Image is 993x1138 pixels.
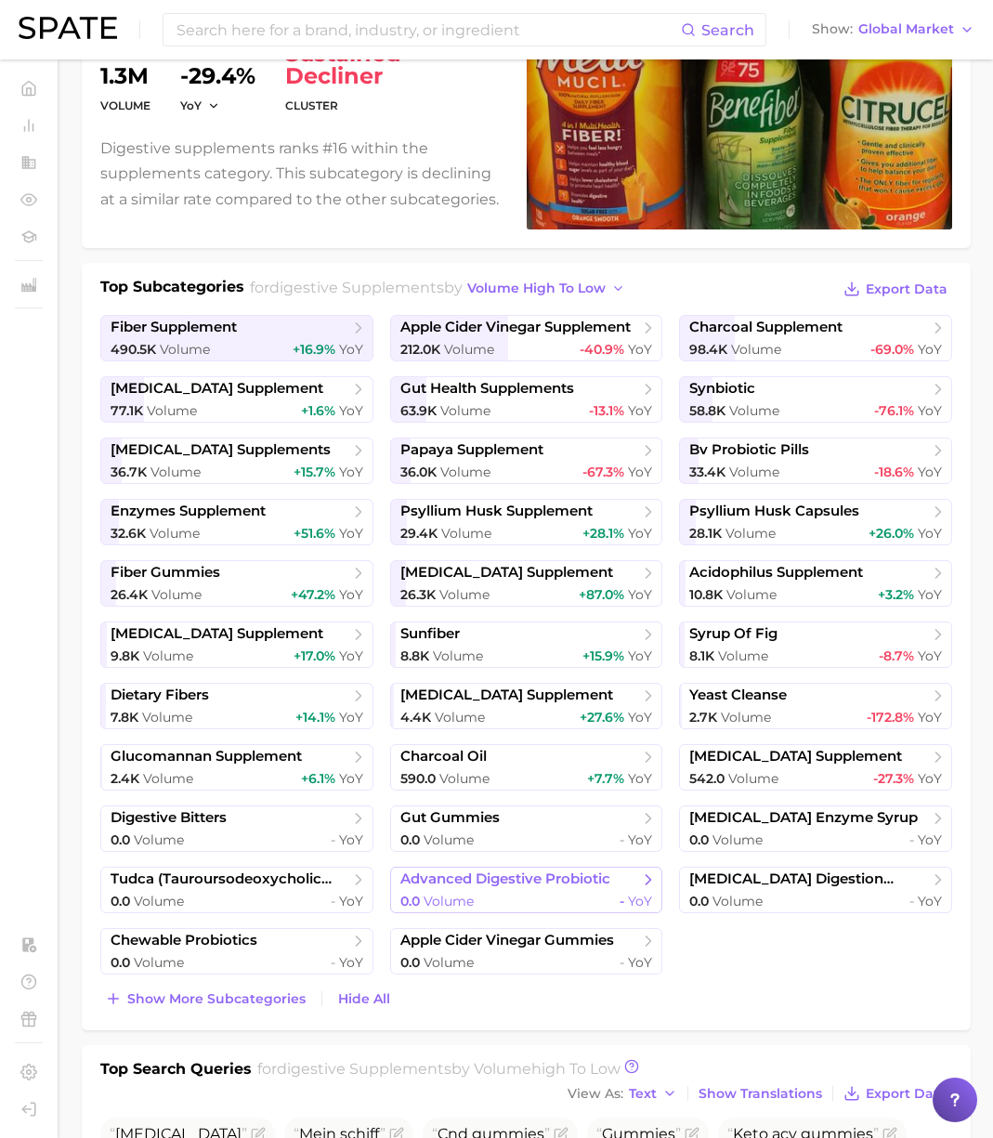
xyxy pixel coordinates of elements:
[400,870,610,888] span: advanced digestive probiotic
[463,276,631,301] button: volume high to low
[689,709,717,726] span: 2.7k
[390,805,663,852] a: gut gummies0.0 Volume- YoY
[439,586,490,603] span: Volume
[729,402,779,419] span: Volume
[295,709,335,726] span: +14.1%
[679,805,952,852] a: [MEDICAL_DATA] enzyme syrup0.0 Volume- YoY
[580,341,624,358] span: -40.9%
[628,831,652,848] span: YoY
[294,525,335,542] span: +51.6%
[628,709,652,726] span: YoY
[111,319,237,336] span: fiber supplement
[435,709,485,726] span: Volume
[918,831,942,848] span: YoY
[812,24,853,34] span: Show
[339,831,363,848] span: YoY
[689,464,725,480] span: 33.4k
[400,319,631,336] span: apple cider vinegar supplement
[150,525,200,542] span: Volume
[400,464,437,480] span: 36.0k
[679,376,952,423] a: synbiotic58.8k Volume-76.1% YoY
[111,464,147,480] span: 36.7k
[579,586,624,603] span: +87.0%
[874,402,914,419] span: -76.1%
[143,770,193,787] span: Volume
[689,402,725,419] span: 58.8k
[689,503,859,520] span: psyllium husk capsules
[390,683,663,729] a: [MEDICAL_DATA] supplement4.4k Volume+27.6% YoY
[294,647,335,664] span: +17.0%
[180,98,220,113] button: YoY
[582,525,624,542] span: +28.1%
[628,525,652,542] span: YoY
[858,24,954,34] span: Global Market
[879,647,914,664] span: -8.7%
[111,625,323,643] span: [MEDICAL_DATA] supplement
[866,281,947,297] span: Export Data
[339,464,363,480] span: YoY
[277,1060,451,1078] span: digestive supplements
[111,687,209,704] span: dietary fibers
[589,402,624,419] span: -13.1%
[100,315,373,361] a: fiber supplement490.5k Volume+16.9% YoY
[339,709,363,726] span: YoY
[918,770,942,787] span: YoY
[180,43,255,87] dd: -29.4%
[390,744,663,791] a: charcoal oil590.0 Volume+7.7% YoY
[839,1080,952,1106] button: Export Data
[339,893,363,909] span: YoY
[400,932,614,949] span: apple cider vinegar gummies
[400,564,613,582] span: [MEDICAL_DATA] supplement
[400,831,420,848] span: 0.0
[869,525,914,542] span: +26.0%
[909,893,914,909] span: -
[918,709,942,726] span: YoY
[689,687,787,704] span: yeast cleanse
[918,586,942,603] span: YoY
[689,380,755,398] span: synbiotic
[440,402,490,419] span: Volume
[807,18,979,42] button: ShowGlobal Market
[679,315,952,361] a: charcoal supplement98.4k Volume-69.0% YoY
[628,770,652,787] span: YoY
[531,1060,621,1078] span: high to low
[400,893,420,909] span: 0.0
[390,315,663,361] a: apple cider vinegar supplement212.0k Volume-40.9% YoY
[111,525,146,542] span: 32.6k
[712,893,763,909] span: Volume
[111,809,227,827] span: digestive bitters
[699,1086,822,1102] span: Show Translations
[294,464,335,480] span: +15.7%
[100,95,150,117] dt: volume
[400,586,436,603] span: 26.3k
[424,893,474,909] span: Volume
[400,748,487,765] span: charcoal oil
[712,831,763,848] span: Volume
[918,525,942,542] span: YoY
[291,586,335,603] span: +47.2%
[689,831,709,848] span: 0.0
[918,402,942,419] span: YoY
[111,380,323,398] span: [MEDICAL_DATA] supplement
[689,525,722,542] span: 28.1k
[400,625,460,643] span: sunfiber
[867,709,914,726] span: -172.8%
[285,95,504,117] dt: cluster
[679,683,952,729] a: yeast cleanse2.7k Volume-172.8% YoY
[150,464,201,480] span: Volume
[689,809,918,827] span: [MEDICAL_DATA] enzyme syrup
[19,17,117,39] img: SPATE
[390,560,663,607] a: [MEDICAL_DATA] supplement26.3k Volume+87.0% YoY
[390,499,663,545] a: psyllium husk supplement29.4k Volume+28.1% YoY
[339,341,363,358] span: YoY
[390,438,663,484] a: papaya supplement36.0k Volume-67.3% YoY
[333,987,395,1012] button: Hide All
[301,402,335,419] span: +1.6%
[339,402,363,419] span: YoY
[582,464,624,480] span: -67.3%
[339,525,363,542] span: YoY
[331,954,335,971] span: -
[620,831,624,848] span: -
[433,647,483,664] span: Volume
[390,867,663,913] a: advanced digestive probiotic0.0 Volume- YoY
